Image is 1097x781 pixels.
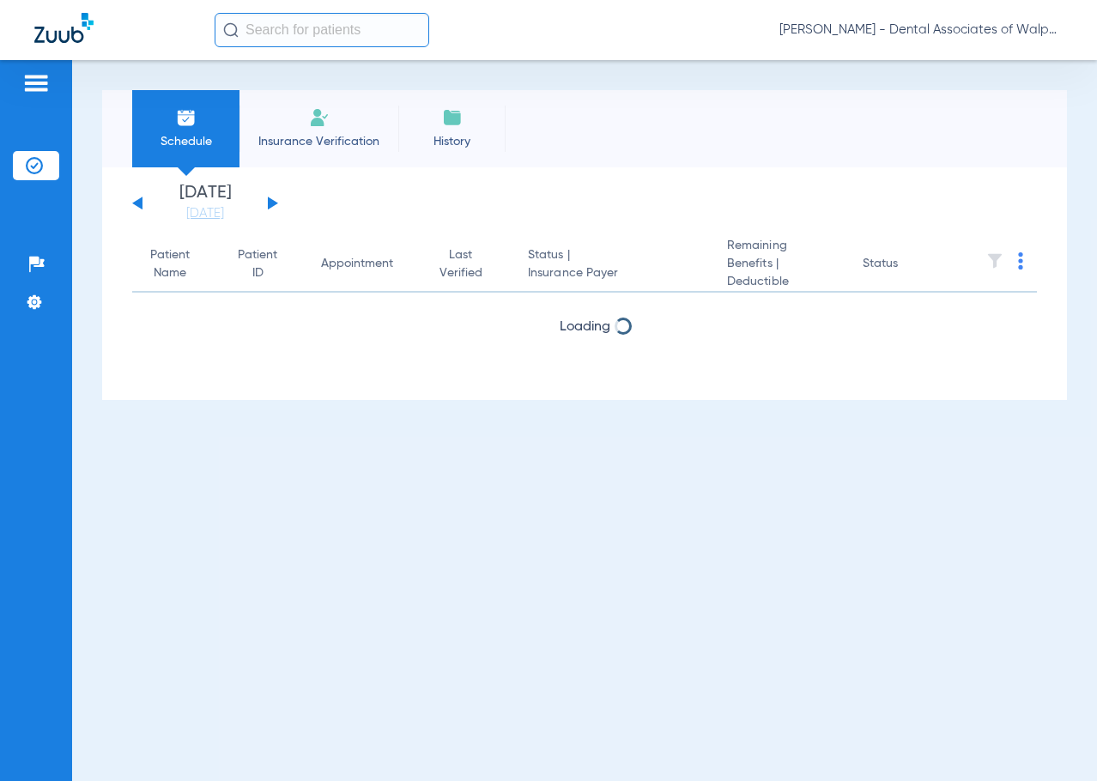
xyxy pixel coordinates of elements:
div: Patient ID [237,246,278,282]
div: Last Verified [437,246,500,282]
img: Zuub Logo [34,13,94,43]
a: [DATE] [154,205,257,222]
img: Schedule [176,107,197,128]
input: Search for patients [215,13,429,47]
img: History [442,107,463,128]
div: Patient Name [146,246,209,282]
img: Manual Insurance Verification [309,107,330,128]
img: hamburger-icon [22,73,50,94]
li: [DATE] [154,185,257,222]
span: Loading [560,320,610,334]
th: Remaining Benefits | [713,237,849,293]
div: Last Verified [437,246,485,282]
img: Search Icon [223,22,239,38]
th: Status [849,237,965,293]
th: Status | [514,237,713,293]
img: group-dot-blue.svg [1018,252,1023,269]
div: Appointment [321,255,409,273]
div: Patient Name [146,246,194,282]
span: Insurance Payer [528,264,700,282]
div: Appointment [321,255,393,273]
span: Deductible [727,273,835,291]
div: Patient ID [237,246,294,282]
span: Insurance Verification [252,133,385,150]
span: [PERSON_NAME] - Dental Associates of Walpole [779,21,1063,39]
span: Schedule [145,133,227,150]
span: History [411,133,493,150]
img: filter.svg [986,252,1003,269]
